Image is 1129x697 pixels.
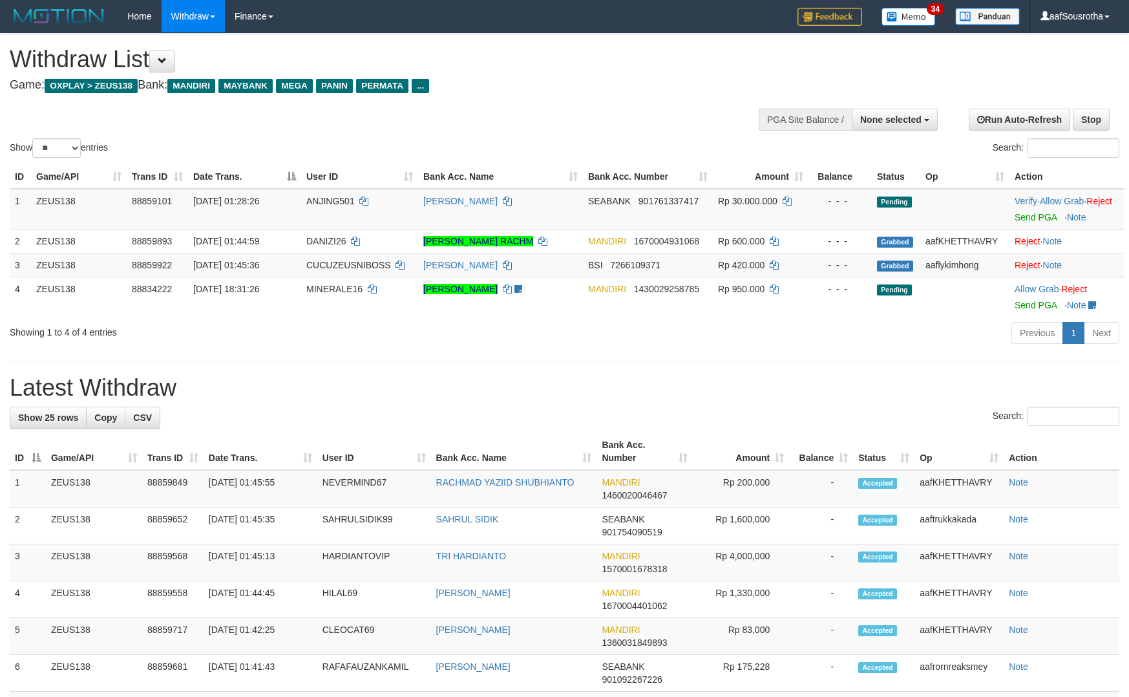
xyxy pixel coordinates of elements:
span: MANDIRI [588,284,626,294]
a: Reject [1086,196,1112,206]
a: TRI HARDIANTO [436,551,507,561]
a: Send PGA [1015,212,1057,222]
td: 1 [10,470,46,508]
div: Showing 1 to 4 of 4 entries [10,321,461,339]
th: Game/API: activate to sort column ascending [46,433,142,470]
img: MOTION_logo.png [10,6,108,26]
td: ZEUS138 [31,189,127,230]
td: Rp 1,330,000 [693,581,789,618]
label: Show entries [10,138,108,158]
a: RACHMAD YAZIID SHUBHIANTO [436,477,575,488]
th: Bank Acc. Number: activate to sort column ascending [583,165,713,189]
span: Copy [94,413,117,423]
td: Rp 1,600,000 [693,508,789,544]
th: Balance: activate to sort column ascending [789,433,853,470]
a: [PERSON_NAME] [423,260,498,270]
td: aaftrukkakada [914,508,1004,544]
td: 88859717 [142,618,204,655]
span: Pending [877,284,912,295]
span: Grabbed [877,261,913,272]
span: Rp 950.000 [718,284,765,294]
span: Accepted [858,515,897,526]
a: Reject [1061,284,1087,294]
td: Rp 4,000,000 [693,544,789,581]
span: Rp 420.000 [718,260,765,270]
span: 88859922 [132,260,172,270]
span: CUCUZEUSNIBOSS [306,260,391,270]
a: Note [1009,477,1028,488]
td: 88859558 [142,581,204,618]
span: MANDIRI [602,477,640,488]
span: MANDIRI [602,551,640,561]
td: Rp 83,000 [693,618,789,655]
td: [DATE] 01:45:55 [204,470,317,508]
span: BSI [588,260,603,270]
td: NEVERMIND67 [317,470,431,508]
div: - - - [814,283,867,295]
td: ZEUS138 [46,470,142,508]
th: Status [872,165,920,189]
a: Previous [1011,322,1063,344]
td: [DATE] 01:42:25 [204,618,317,655]
th: Status: activate to sort column ascending [853,433,914,470]
div: - - - [814,259,867,272]
td: RAFAFAUZANKAMIL [317,655,431,692]
td: [DATE] 01:44:45 [204,581,317,618]
td: 88859681 [142,655,204,692]
select: Showentries [32,138,81,158]
span: SEABANK [602,514,644,524]
td: [DATE] 01:41:43 [204,655,317,692]
span: Copy 1570001678318 to clipboard [602,564,667,574]
span: Copy 1670004931068 to clipboard [634,236,699,246]
a: Note [1067,300,1086,310]
td: ZEUS138 [31,229,127,253]
a: Reject [1015,260,1040,270]
span: MANDIRI [602,588,640,598]
th: Amount: activate to sort column ascending [713,165,808,189]
th: ID [10,165,31,189]
td: - [789,655,853,692]
td: 1 [10,189,31,230]
span: Copy 901092267226 to clipboard [602,674,662,685]
th: Game/API: activate to sort column ascending [31,165,127,189]
th: Amount: activate to sort column ascending [693,433,789,470]
td: - [789,618,853,655]
a: Note [1009,661,1028,672]
a: Note [1043,236,1062,246]
span: Show 25 rows [18,413,78,423]
span: Copy 1670004401062 to clipboard [602,601,667,611]
span: · [1015,284,1061,294]
span: Copy 1430029258785 to clipboard [634,284,699,294]
td: 4 [10,277,31,317]
input: Search: [1028,407,1119,426]
td: Rp 175,228 [693,655,789,692]
h1: Withdraw List [10,47,740,72]
td: Rp 200,000 [693,470,789,508]
a: Run Auto-Refresh [969,109,1070,131]
label: Search: [993,138,1119,158]
td: HILAL69 [317,581,431,618]
th: ID: activate to sort column descending [10,433,46,470]
th: Bank Acc. Number: activate to sort column ascending [596,433,693,470]
img: panduan.png [955,8,1020,25]
span: None selected [860,114,922,125]
span: Copy 1460020046467 to clipboard [602,490,667,500]
input: Search: [1028,138,1119,158]
th: User ID: activate to sort column ascending [317,433,431,470]
td: 2 [10,508,46,544]
th: Action [1004,433,1119,470]
span: MAYBANK [218,79,273,93]
h4: Game: Bank: [10,79,740,92]
td: · [1009,253,1124,277]
span: Accepted [858,662,897,673]
h1: Latest Withdraw [10,375,1119,401]
td: aafKHETTHAVRY [914,581,1004,618]
a: [PERSON_NAME] [436,661,511,672]
span: MANDIRI [167,79,215,93]
a: [PERSON_NAME] RACHM [423,236,533,246]
a: [PERSON_NAME] [423,196,498,206]
a: CSV [125,407,160,429]
span: MANDIRI [602,625,640,635]
span: ... [412,79,429,93]
td: ZEUS138 [31,277,127,317]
